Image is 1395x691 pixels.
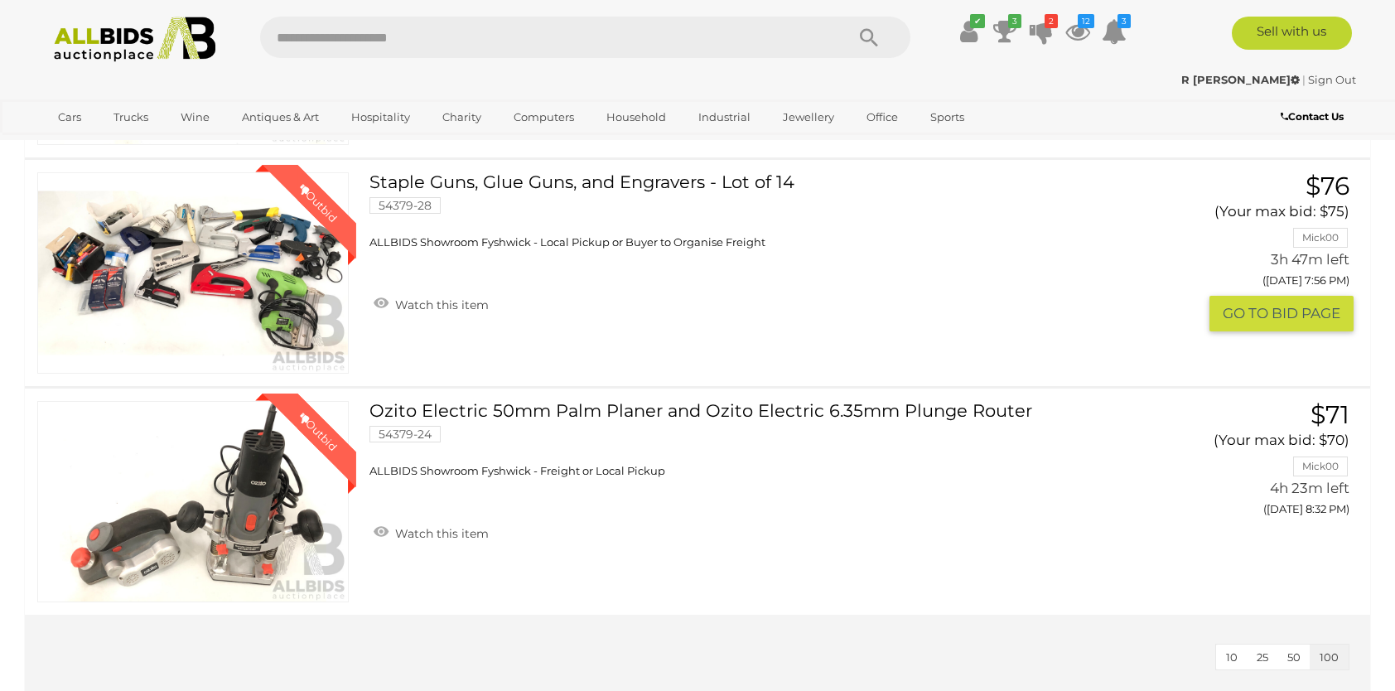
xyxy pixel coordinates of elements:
[382,401,1133,479] a: Ozito Electric 50mm Palm Planer and Ozito Electric 6.35mm Plunge Router 54379-24 ALLBIDS Showroom...
[772,104,845,131] a: Jewellery
[280,394,356,470] div: Outbid
[856,104,909,131] a: Office
[1232,17,1352,50] a: Sell with us
[1257,650,1268,664] span: 25
[1226,650,1238,664] span: 10
[231,104,330,131] a: Antiques & Art
[47,104,92,131] a: Cars
[992,17,1017,46] a: 3
[170,104,220,131] a: Wine
[37,401,349,602] a: Outbid
[280,165,356,241] div: Outbid
[1281,110,1344,123] b: Contact Us
[1078,14,1094,28] i: 12
[1281,108,1348,126] a: Contact Us
[1065,17,1090,46] a: 12
[1277,645,1311,670] button: 50
[1311,399,1349,430] span: $71
[956,17,981,46] a: ✔
[391,297,489,312] span: Watch this item
[1209,296,1354,331] button: GO TO BID PAGE
[369,519,493,544] a: Watch this item
[1117,14,1131,28] i: 3
[596,104,677,131] a: Household
[1247,645,1278,670] button: 25
[45,17,224,62] img: Allbids.com.au
[432,104,492,131] a: Charity
[369,291,493,316] a: Watch this item
[1310,645,1349,670] button: 100
[1181,73,1300,86] strong: R [PERSON_NAME]
[340,104,421,131] a: Hospitality
[391,526,489,541] span: Watch this item
[47,131,186,158] a: [GEOGRAPHIC_DATA]
[37,172,349,374] a: Outbid
[1029,17,1054,46] a: 2
[1320,650,1339,664] span: 100
[688,104,761,131] a: Industrial
[1045,14,1058,28] i: 2
[382,172,1133,250] a: Staple Guns, Glue Guns, and Engravers - Lot of 14 54379-28 ALLBIDS Showroom Fyshwick - Local Pick...
[970,14,985,28] i: ✔
[503,104,585,131] a: Computers
[1158,172,1354,331] a: $76 (Your max bid: $75) Mick00 3h 47m left ([DATE] 7:56 PM) GO TO BID PAGE
[920,104,975,131] a: Sports
[103,104,159,131] a: Trucks
[1158,401,1354,525] a: $71 (Your max bid: $70) Mick00 4h 23m left ([DATE] 8:32 PM)
[1306,171,1349,201] span: $76
[1102,17,1127,46] a: 3
[1287,650,1301,664] span: 50
[1181,73,1302,86] a: R [PERSON_NAME]
[1216,645,1248,670] button: 10
[828,17,910,58] button: Search
[1308,73,1356,86] a: Sign Out
[1008,14,1021,28] i: 3
[1302,73,1306,86] span: |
